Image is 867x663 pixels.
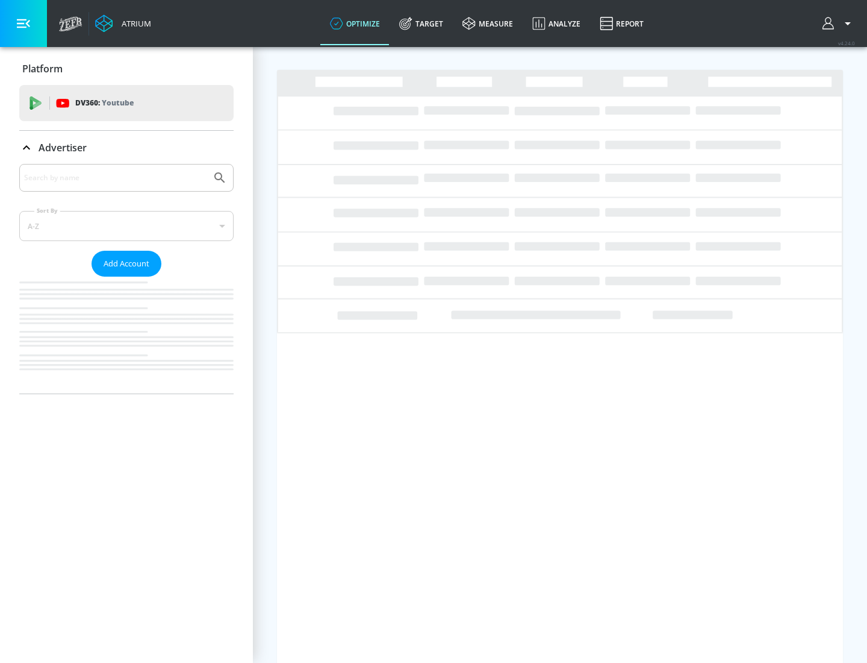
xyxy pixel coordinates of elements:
div: A-Z [19,211,234,241]
a: Atrium [95,14,151,33]
p: Platform [22,62,63,75]
a: Target [390,2,453,45]
nav: list of Advertiser [19,277,234,394]
a: measure [453,2,523,45]
span: v 4.24.0 [838,40,855,46]
a: Report [590,2,653,45]
input: Search by name [24,170,207,186]
div: DV360: Youtube [19,85,234,121]
div: Advertiser [19,164,234,394]
div: Advertiser [19,131,234,165]
p: DV360: [75,96,134,110]
label: Sort By [34,207,60,215]
div: Atrium [117,18,151,29]
span: Add Account [104,257,149,271]
button: Add Account [92,251,161,277]
a: Analyze [523,2,590,45]
a: optimize [320,2,390,45]
p: Youtube [102,96,134,109]
p: Advertiser [39,141,87,154]
div: Platform [19,52,234,86]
